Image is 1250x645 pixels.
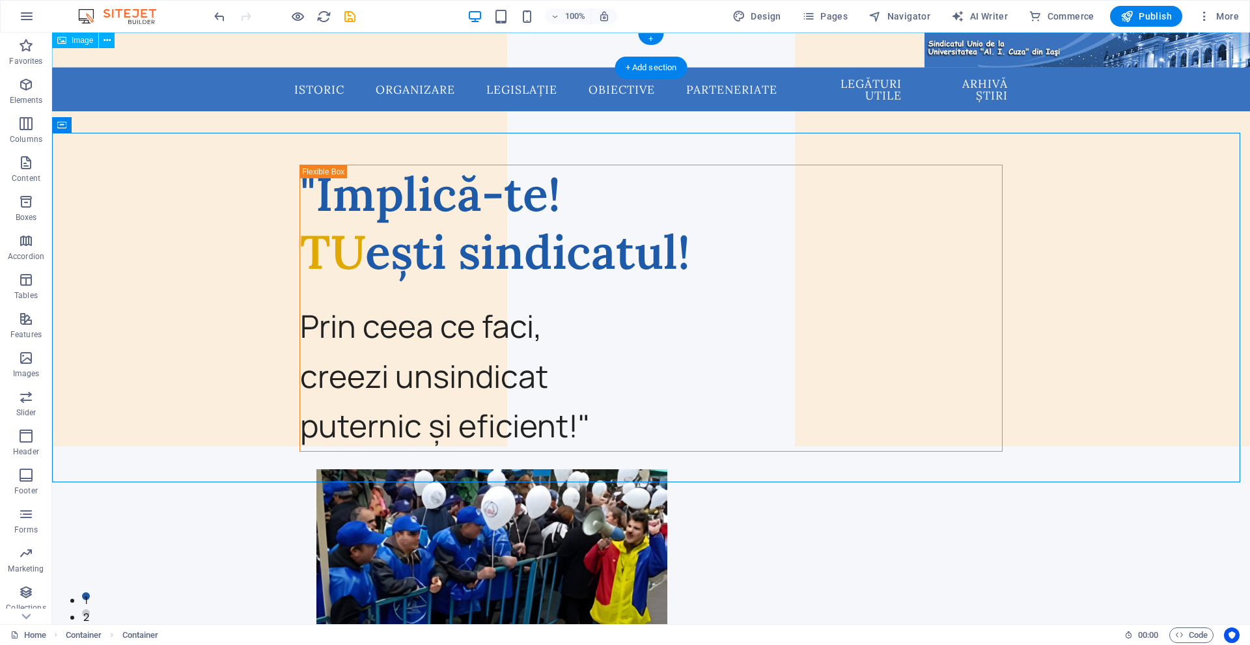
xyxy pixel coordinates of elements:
[545,8,591,24] button: 100%
[10,95,43,105] p: Elements
[8,251,44,262] p: Accordion
[212,8,227,24] button: undo
[951,10,1008,23] span: AI Writer
[564,8,585,24] h6: 100%
[868,10,930,23] span: Navigator
[14,525,38,535] p: Forms
[212,9,227,24] i: Undo: Move elements (Ctrl+Z)
[14,486,38,496] p: Footer
[9,56,42,66] p: Favorites
[122,627,159,643] span: Click to select. Double-click to edit
[16,212,37,223] p: Boxes
[1120,10,1172,23] span: Publish
[615,57,687,79] div: + Add section
[1169,627,1214,643] button: Code
[1224,627,1240,643] button: Usercentrics
[342,9,357,24] i: Save (Ctrl+S)
[316,8,331,24] button: reload
[8,564,44,574] p: Marketing
[863,6,936,27] button: Navigator
[1023,6,1100,27] button: Commerce
[1175,627,1208,643] span: Code
[802,10,848,23] span: Pages
[12,173,40,184] p: Content
[1029,10,1094,23] span: Commerce
[638,33,663,45] div: +
[1198,10,1239,23] span: More
[75,8,173,24] img: Editor Logo
[946,6,1013,27] button: AI Writer
[1147,630,1149,640] span: :
[598,10,610,22] i: On resize automatically adjust zoom level to fit chosen device.
[797,6,853,27] button: Pages
[10,329,42,340] p: Features
[10,134,42,144] p: Columns
[342,8,357,24] button: save
[30,577,38,584] button: 2
[16,407,36,418] p: Slider
[30,560,38,568] button: 1
[66,627,102,643] span: Click to select. Double-click to edit
[732,10,781,23] span: Design
[72,36,93,44] span: Image
[6,603,46,613] p: Collections
[66,627,159,643] nav: breadcrumb
[1110,6,1182,27] button: Publish
[1193,6,1244,27] button: More
[727,6,786,27] button: Design
[14,290,38,301] p: Tables
[1124,627,1159,643] h6: Session time
[13,446,39,457] p: Header
[1138,627,1158,643] span: 00 00
[13,368,40,379] p: Images
[10,627,46,643] a: Click to cancel selection. Double-click to open Pages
